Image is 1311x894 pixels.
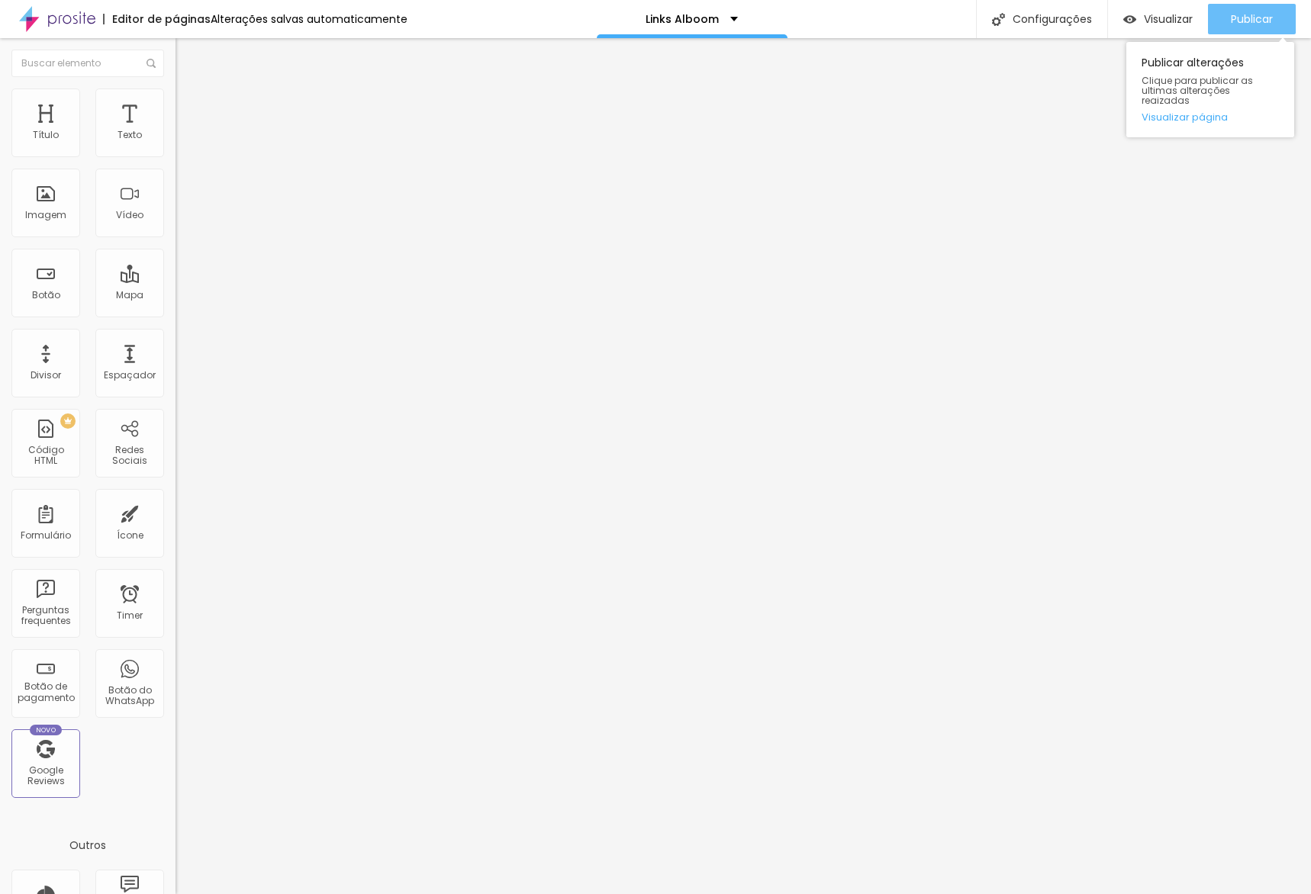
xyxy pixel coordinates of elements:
[33,130,59,140] div: Título
[103,14,211,24] div: Editor de páginas
[15,765,76,787] div: Google Reviews
[176,38,1311,894] iframe: Editor
[25,210,66,220] div: Imagem
[147,59,156,68] img: Icone
[15,445,76,467] div: Código HTML
[1208,4,1296,34] button: Publicar
[117,530,143,541] div: Ícone
[211,14,407,24] div: Alterações salvas automaticamente
[15,681,76,703] div: Botão de pagamento
[11,50,164,77] input: Buscar elemento
[30,725,63,735] div: Novo
[32,290,60,301] div: Botão
[1142,76,1279,106] span: Clique para publicar as ultimas alterações reaizadas
[1142,112,1279,122] a: Visualizar página
[646,14,719,24] p: Links Alboom
[1126,42,1294,137] div: Publicar alterações
[992,13,1005,26] img: Icone
[104,370,156,381] div: Espaçador
[31,370,61,381] div: Divisor
[116,290,143,301] div: Mapa
[1108,4,1208,34] button: Visualizar
[1144,13,1193,25] span: Visualizar
[117,610,143,621] div: Timer
[118,130,142,140] div: Texto
[21,530,71,541] div: Formulário
[99,685,159,707] div: Botão do WhatsApp
[1123,13,1136,26] img: view-1.svg
[15,605,76,627] div: Perguntas frequentes
[99,445,159,467] div: Redes Sociais
[1231,13,1273,25] span: Publicar
[116,210,143,220] div: Vídeo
